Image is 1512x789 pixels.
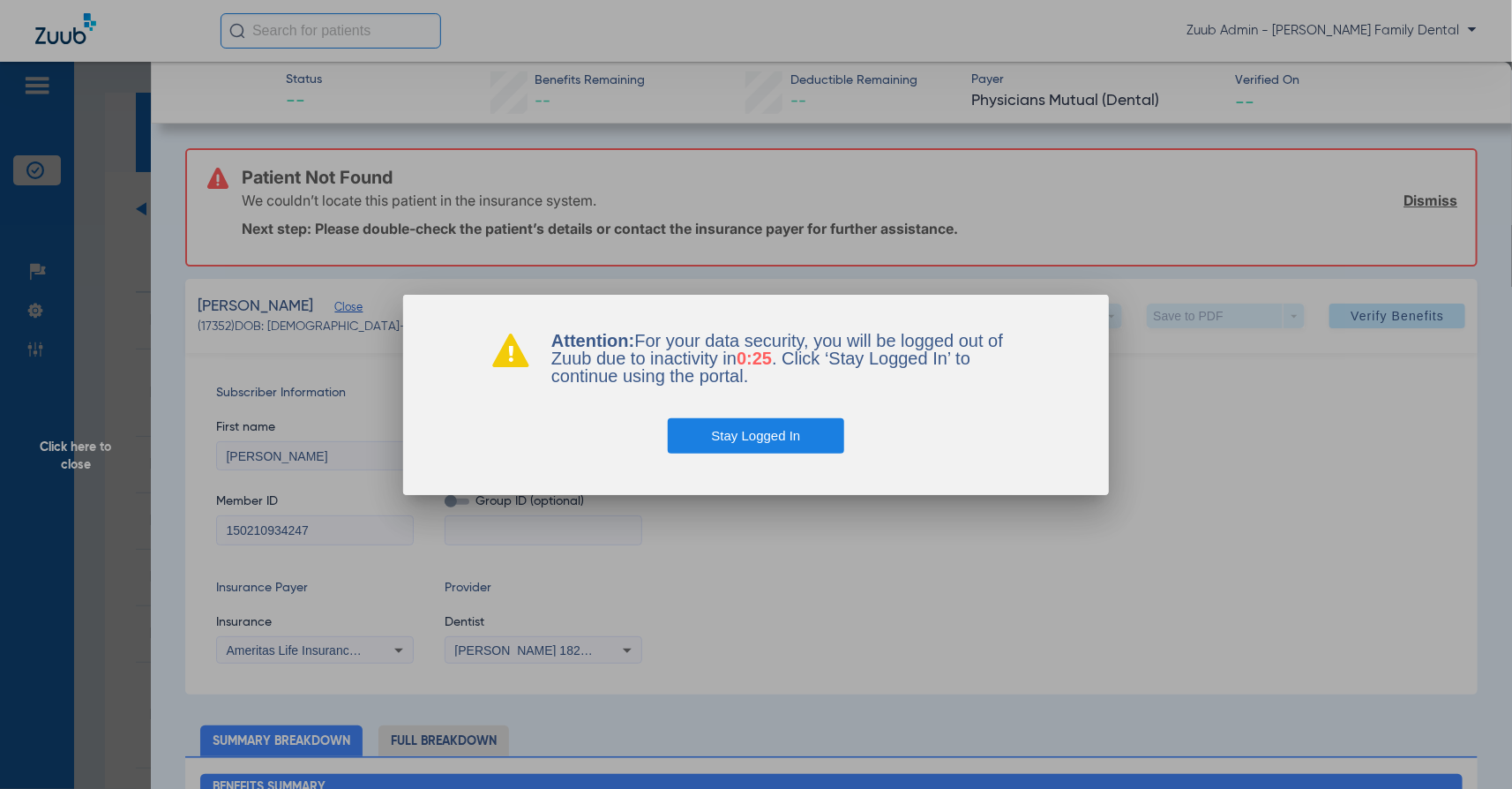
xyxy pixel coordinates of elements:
span: 0:25 [737,349,772,368]
img: warning [491,332,530,367]
b: Attention: [551,331,634,350]
button: Stay Logged In [668,418,845,454]
p: For your data security, you will be logged out of Zuub due to inactivity in . Click ‘Stay Logged ... [551,332,1021,385]
iframe: Chat Widget [1424,704,1512,789]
